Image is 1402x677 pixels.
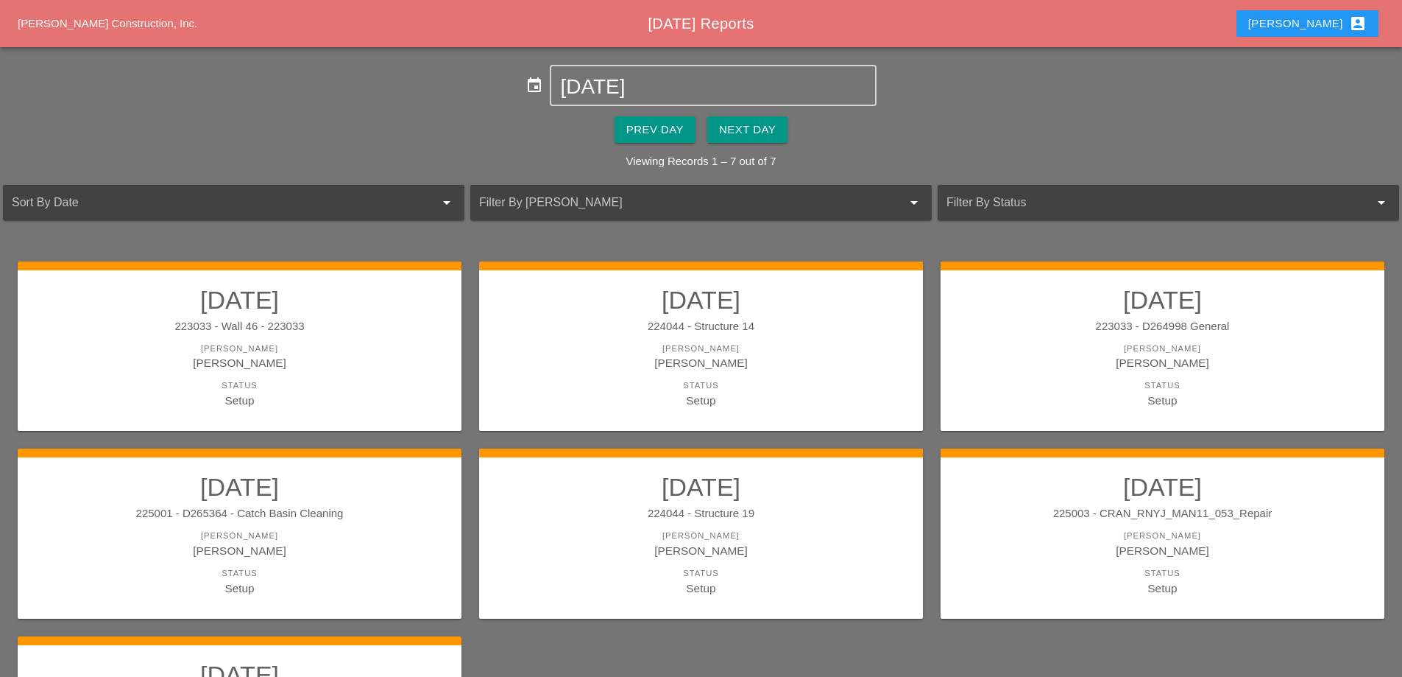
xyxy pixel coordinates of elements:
div: 224044 - Structure 14 [494,318,908,335]
div: 225001 - D265364 - Catch Basin Cleaning [32,505,447,522]
div: [PERSON_NAME] [955,354,1370,371]
a: [DATE]223033 - D264998 General[PERSON_NAME][PERSON_NAME]StatusSetup [955,285,1370,409]
h2: [DATE] [494,472,908,502]
div: Setup [32,392,447,409]
a: [DATE]224044 - Structure 19[PERSON_NAME][PERSON_NAME]StatusSetup [494,472,908,596]
div: [PERSON_NAME] [32,354,447,371]
button: Next Day [707,116,787,143]
i: arrow_drop_down [905,194,923,211]
i: arrow_drop_down [438,194,456,211]
span: [DATE] Reports [648,15,754,32]
a: [DATE]225003 - CRAN_RNYJ_MAN11_053_Repair[PERSON_NAME][PERSON_NAME]StatusSetup [955,472,1370,596]
div: [PERSON_NAME] [1248,15,1367,32]
i: event [525,77,543,94]
div: [PERSON_NAME] [494,354,908,371]
div: Setup [494,392,908,409]
input: Select Date [560,75,865,99]
div: [PERSON_NAME] [955,530,1370,542]
div: Status [494,379,908,392]
a: [PERSON_NAME] Construction, Inc. [18,17,197,29]
div: [PERSON_NAME] [955,343,1370,355]
div: Status [955,567,1370,580]
a: [DATE]224044 - Structure 14[PERSON_NAME][PERSON_NAME]StatusSetup [494,285,908,409]
div: 225003 - CRAN_RNYJ_MAN11_053_Repair [955,505,1370,522]
a: [DATE]223033 - Wall 46 - 223033[PERSON_NAME][PERSON_NAME]StatusSetup [32,285,447,409]
div: [PERSON_NAME] [955,542,1370,559]
div: [PERSON_NAME] [32,542,447,559]
div: [PERSON_NAME] [32,530,447,542]
h2: [DATE] [32,472,447,502]
div: Status [955,379,1370,392]
div: Setup [32,580,447,597]
div: 223033 - D264998 General [955,318,1370,335]
button: Prev Day [615,116,695,143]
h2: [DATE] [955,472,1370,502]
div: Setup [955,392,1370,409]
div: Prev Day [626,122,684,138]
div: Status [32,567,447,580]
div: [PERSON_NAME] [32,343,447,355]
div: 223033 - Wall 46 - 223033 [32,318,447,335]
div: [PERSON_NAME] [494,542,908,559]
a: [DATE]225001 - D265364 - Catch Basin Cleaning[PERSON_NAME][PERSON_NAME]StatusSetup [32,472,447,596]
i: account_box [1349,15,1367,32]
div: [PERSON_NAME] [494,530,908,542]
h2: [DATE] [494,285,908,315]
div: 224044 - Structure 19 [494,505,908,522]
div: Next Day [719,122,776,138]
i: arrow_drop_down [1373,194,1390,211]
div: Setup [494,580,908,597]
div: [PERSON_NAME] [494,343,908,355]
button: [PERSON_NAME] [1236,10,1378,37]
h2: [DATE] [955,285,1370,315]
h2: [DATE] [32,285,447,315]
div: Setup [955,580,1370,597]
div: Status [494,567,908,580]
div: Status [32,379,447,392]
